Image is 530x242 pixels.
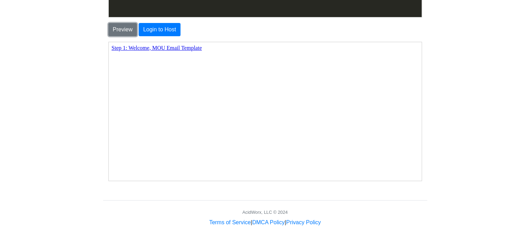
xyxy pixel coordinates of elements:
a: DMCA Policy [252,219,285,225]
button: Login to Host [139,23,180,36]
a: Privacy Policy [286,219,321,225]
a: Terms of Service [209,219,251,225]
a: Step 1: Welcome, MOU Email Template [3,3,93,9]
div: | | [209,218,321,227]
button: Preview [108,23,137,36]
div: AcidWorx, LLC © 2024 [242,209,287,216]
